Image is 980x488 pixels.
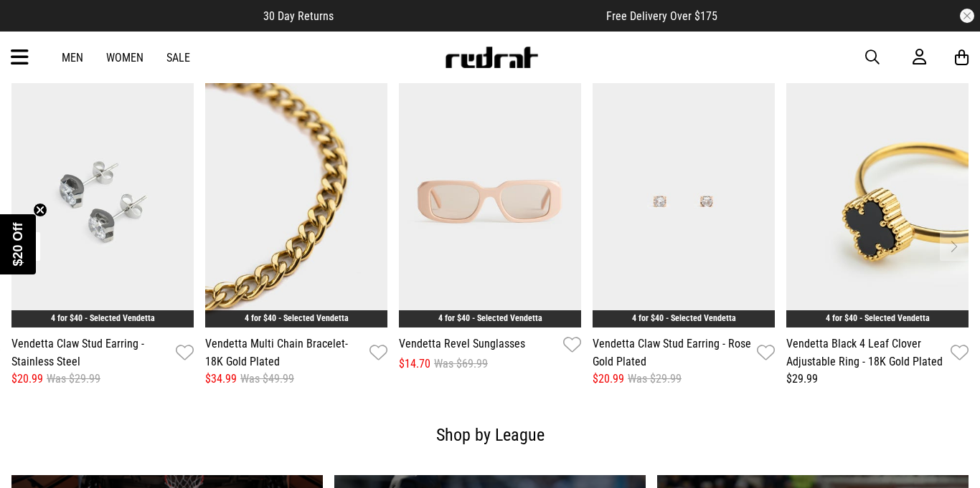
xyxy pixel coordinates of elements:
[33,203,47,217] button: Close teaser
[11,222,25,266] span: $20 Off
[62,51,83,64] a: Men
[263,9,334,23] span: 30 Day Returns
[940,232,969,261] button: Next slide
[11,77,194,327] img: Vendetta Claw Stud Earring - Stainless Steel in Silver
[245,313,349,323] a: 4 for $40 - Selected Vendetta
[399,77,581,327] img: Vendetta Revel Sunglasses in Pink
[593,335,751,370] a: Vendetta Claw Stud Earring - Rose Gold Plated
[786,335,945,370] a: Vendetta Black 4 Leaf Clover Adjustable Ring - 18K Gold Plated
[205,370,237,388] span: $34.99
[205,77,387,327] img: Vendetta Multi Chain Bracelet- 18k Gold Plated in Gold
[51,313,155,323] a: 4 for $40 - Selected Vendetta
[593,77,775,327] img: Vendetta Claw Stud Earring - Rose Gold Plated in Pink
[11,370,43,388] span: $20.99
[399,77,581,373] div: 5 / 7
[606,9,717,23] span: Free Delivery Over $175
[11,335,170,370] a: Vendetta Claw Stud Earring - Stainless Steel
[23,421,957,449] h2: Shop by League
[47,370,100,388] span: Was $29.99
[166,51,190,64] a: Sale
[632,313,736,323] a: 4 for $40 - Selected Vendetta
[593,77,775,388] div: 6 / 7
[205,77,387,388] div: 4 / 7
[399,335,525,355] a: Vendetta Revel Sunglasses
[786,370,969,388] div: $29.99
[362,9,578,23] iframe: Customer reviews powered by Trustpilot
[11,6,55,49] button: Open LiveChat chat widget
[593,370,624,388] span: $20.99
[205,335,364,370] a: Vendetta Multi Chain Bracelet- 18K Gold Plated
[11,77,194,388] div: 3 / 7
[434,355,488,373] span: Was $69.99
[826,313,930,323] a: 4 for $40 - Selected Vendetta
[106,51,143,64] a: Women
[240,370,294,388] span: Was $49.99
[399,355,430,373] span: $14.70
[786,77,969,327] img: Vendetta Black 4 Leaf Clover Adjustable Ring - 18k Gold Plated in Multi
[786,77,969,388] div: 7 / 7
[628,370,682,388] span: Was $29.99
[444,47,539,68] img: Redrat logo
[438,313,542,323] a: 4 for $40 - Selected Vendetta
